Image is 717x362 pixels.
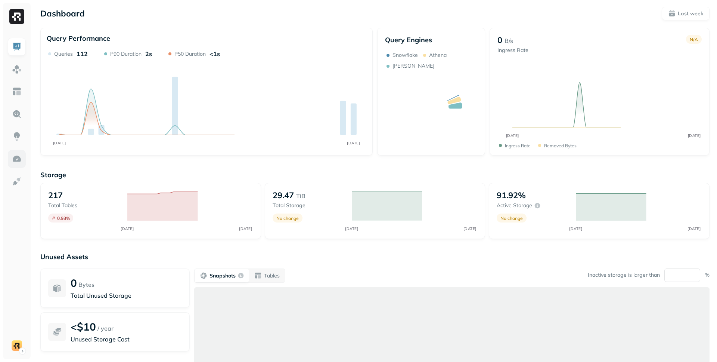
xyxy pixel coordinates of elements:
[12,87,22,96] img: Asset Explorer
[264,272,280,279] p: Tables
[505,36,513,45] p: B/s
[12,42,22,52] img: Dashboard
[347,141,360,145] tspan: [DATE]
[296,191,305,200] p: TiB
[239,226,252,231] tspan: [DATE]
[569,226,583,231] tspan: [DATE]
[48,202,120,209] p: Total tables
[506,133,519,138] tspan: [DATE]
[705,271,710,279] p: %
[690,37,698,42] p: N/A
[385,36,477,44] p: Query Engines
[145,50,152,58] p: 2s
[497,202,532,209] p: Active storage
[505,143,531,148] p: Ingress Rate
[110,50,142,58] p: P90 Duration
[662,7,710,20] button: Last week
[71,276,77,289] p: 0
[392,52,418,59] p: Snowflake
[544,143,577,148] p: Removed bytes
[463,226,477,231] tspan: [DATE]
[345,226,358,231] tspan: [DATE]
[71,320,96,333] p: <$10
[497,190,526,200] p: 91.92%
[500,215,523,221] p: No change
[392,62,434,70] p: [PERSON_NAME]
[687,133,701,138] tspan: [DATE]
[57,215,70,221] p: 0.93 %
[276,215,299,221] p: No change
[47,34,110,43] p: Query Performance
[273,190,294,200] p: 29.47
[121,226,134,231] tspan: [DATE]
[12,64,22,74] img: Assets
[12,132,22,141] img: Insights
[12,340,22,351] img: demo
[174,50,206,58] p: P50 Duration
[497,47,528,54] p: Ingress Rate
[273,202,344,209] p: Total storage
[209,272,236,279] p: Snapshots
[12,154,22,164] img: Optimization
[497,35,502,45] p: 0
[71,291,182,300] p: Total Unused Storage
[12,177,22,186] img: Integrations
[48,190,63,200] p: 217
[78,280,94,289] p: Bytes
[54,50,73,58] p: Queries
[97,324,114,333] p: / year
[12,109,22,119] img: Query Explorer
[71,335,182,344] p: Unused Storage Cost
[209,50,220,58] p: <1s
[53,141,66,145] tspan: [DATE]
[429,52,447,59] p: Athena
[40,8,85,19] p: Dashboard
[40,252,710,261] p: Unused Assets
[40,171,710,179] p: Storage
[688,226,701,231] tspan: [DATE]
[678,10,703,17] p: Last week
[9,9,24,24] img: Ryft
[588,271,660,279] p: Inactive storage is larger than
[77,50,88,58] p: 112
